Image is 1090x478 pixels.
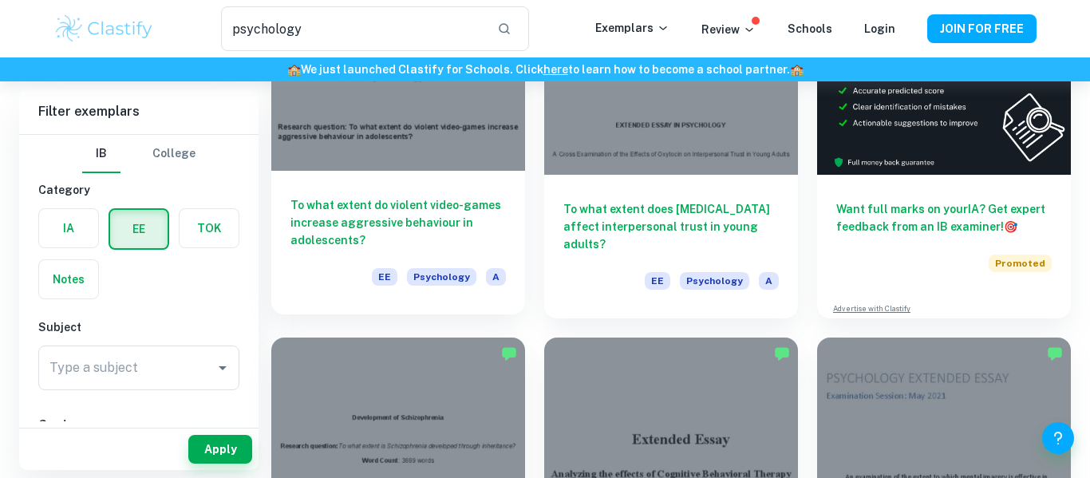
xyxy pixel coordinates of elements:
[543,63,568,76] a: here
[38,416,239,433] h6: Grade
[180,209,239,247] button: TOK
[19,89,259,134] h6: Filter exemplars
[1042,422,1074,454] button: Help and Feedback
[38,181,239,199] h6: Category
[1004,220,1017,233] span: 🎯
[152,135,195,173] button: College
[1047,346,1063,361] img: Marked
[989,255,1052,272] span: Promoted
[759,272,779,290] span: A
[701,21,756,38] p: Review
[39,209,98,247] button: IA
[211,357,234,379] button: Open
[82,135,120,173] button: IB
[680,272,749,290] span: Psychology
[563,200,779,253] h6: To what extent does [MEDICAL_DATA] affect interpersonal trust in young adults?
[290,196,506,249] h6: To what extent do violent video-games increase aggressive behaviour in adolescents?
[221,6,484,51] input: Search for any exemplars...
[486,268,506,286] span: A
[188,435,252,464] button: Apply
[864,22,895,35] a: Login
[790,63,804,76] span: 🏫
[110,210,168,248] button: EE
[82,135,195,173] div: Filter type choice
[407,268,476,286] span: Psychology
[3,61,1087,78] h6: We just launched Clastify for Schools. Click to learn how to become a school partner.
[501,346,517,361] img: Marked
[39,260,98,298] button: Notes
[372,268,397,286] span: EE
[595,19,669,37] p: Exemplars
[774,346,790,361] img: Marked
[836,200,1052,235] h6: Want full marks on your IA ? Get expert feedback from an IB examiner!
[645,272,670,290] span: EE
[927,14,1037,43] button: JOIN FOR FREE
[788,22,832,35] a: Schools
[833,303,910,314] a: Advertise with Clastify
[53,13,155,45] img: Clastify logo
[287,63,301,76] span: 🏫
[38,318,239,336] h6: Subject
